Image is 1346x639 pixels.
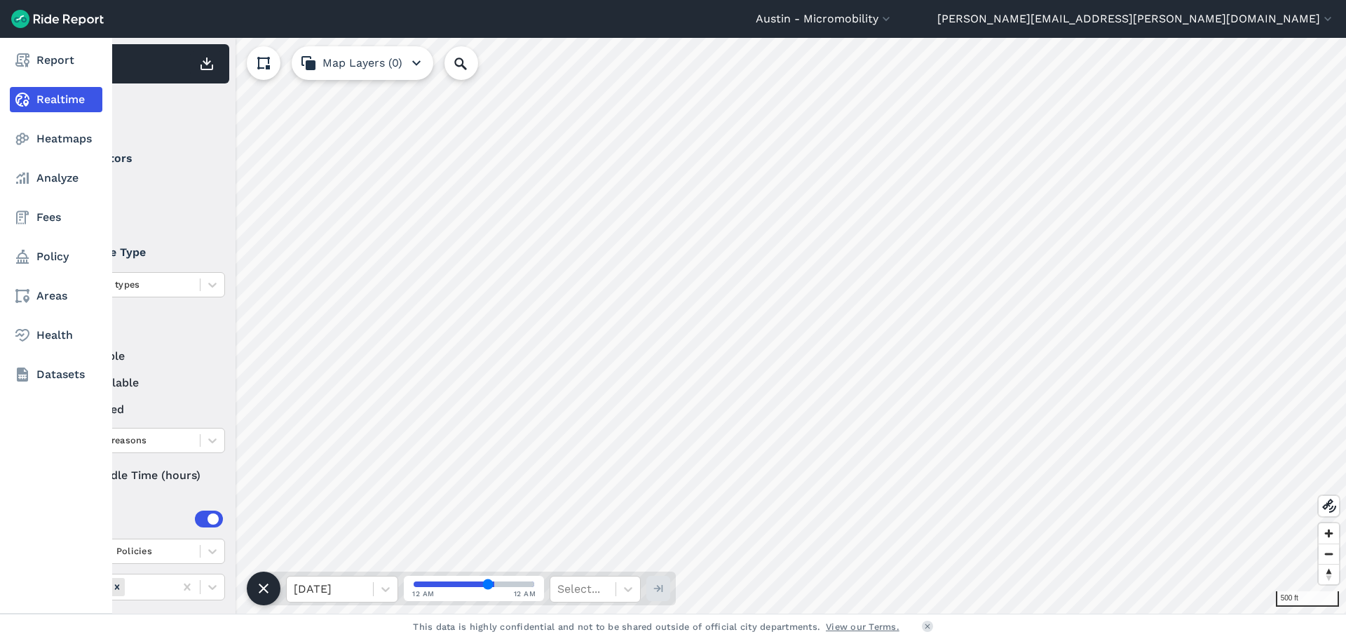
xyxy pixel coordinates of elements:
a: View our Terms. [826,620,899,633]
button: Reset bearing to north [1319,564,1339,584]
summary: Vehicle Type [57,233,223,272]
button: Austin - Micromobility [756,11,893,27]
summary: Areas [57,499,223,539]
div: Filter [51,90,229,133]
a: Health [10,323,102,348]
img: Ride Report [11,10,104,28]
label: available [57,348,225,365]
span: 12 AM [412,588,435,599]
label: Lime [57,205,225,222]
input: Search Location or Vehicles [444,46,501,80]
canvas: Map [45,38,1346,614]
div: 500 ft [1276,591,1339,607]
a: Analyze [10,166,102,191]
summary: Operators [57,139,223,178]
label: Filter vehicles by areas [57,610,225,627]
button: Map Layers (0) [292,46,433,80]
button: Zoom out [1319,544,1339,564]
label: reserved [57,401,225,418]
a: Heatmaps [10,126,102,152]
label: Bird [57,178,225,195]
div: Areas [76,511,223,527]
a: Report [10,48,102,73]
span: 12 AM [514,588,536,599]
a: Policy [10,244,102,269]
a: Areas [10,283,102,309]
button: [PERSON_NAME][EMAIL_ADDRESS][PERSON_NAME][DOMAIN_NAME] [937,11,1335,27]
a: Realtime [10,87,102,112]
button: Zoom in [1319,523,1339,544]
label: unavailable [57,375,225,391]
div: Remove Areas (17) [109,578,125,596]
summary: Status [57,309,223,348]
a: Datasets [10,362,102,387]
div: Idle Time (hours) [57,463,225,488]
a: Fees [10,205,102,230]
